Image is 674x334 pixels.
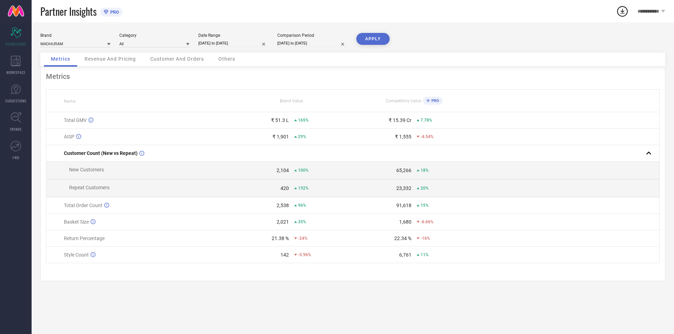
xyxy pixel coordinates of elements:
[277,40,348,47] input: Select comparison period
[150,56,204,62] span: Customer And Orders
[277,203,289,208] div: 2,538
[85,56,136,62] span: Revenue And Pricing
[298,219,306,224] span: 35%
[64,99,75,104] span: Name
[421,134,434,139] span: -4.54%
[356,33,390,45] button: APPLY
[396,203,411,208] div: 91,618
[64,219,89,225] span: Basket Size
[421,168,429,173] span: 18%
[389,117,411,123] div: ₹ 15.39 Cr
[421,186,429,191] span: 20%
[421,203,429,208] span: 15%
[298,236,308,241] span: -24%
[421,118,432,123] span: 7.78%
[277,219,289,225] div: 2,021
[396,168,411,173] div: 65,266
[198,33,269,38] div: Date Range
[119,33,190,38] div: Category
[272,236,289,241] div: 21.38 %
[298,168,309,173] span: 100%
[298,186,309,191] span: 192%
[40,4,97,19] span: Partner Insights
[69,185,110,190] span: Repeat Customers
[46,72,660,81] div: Metrics
[277,168,289,173] div: 2,104
[298,203,306,208] span: 96%
[298,134,306,139] span: 29%
[271,117,289,123] div: ₹ 51.3 L
[64,252,89,258] span: Style Count
[13,155,19,160] span: FWD
[64,150,138,156] span: Customer Count (New vs Repeat)
[280,185,289,191] div: 420
[218,56,235,62] span: Others
[40,33,111,38] div: Brand
[5,98,27,103] span: SUGGESTIONS
[51,56,70,62] span: Metrics
[64,203,103,208] span: Total Order Count
[198,40,269,47] input: Select date range
[298,118,309,123] span: 165%
[616,5,629,18] div: Open download list
[6,41,26,47] span: SCORECARDS
[64,134,74,139] span: AISP
[399,219,411,225] div: 1,680
[69,167,104,172] span: New Customers
[399,252,411,258] div: 6,761
[272,134,289,139] div: ₹ 1,901
[395,134,411,139] div: ₹ 1,555
[280,252,289,258] div: 142
[386,98,421,103] span: Competitors Value
[10,127,22,132] span: TRENDS
[64,117,87,123] span: Total GMV
[280,98,303,103] span: Brand Value
[421,252,429,257] span: 11%
[394,236,411,241] div: 22.34 %
[298,252,311,257] span: -5.96%
[108,9,119,15] span: PRO
[430,98,439,103] span: PRO
[396,185,411,191] div: 23,332
[64,236,105,241] span: Return Percentage
[421,236,430,241] span: -16%
[6,70,26,75] span: WORKSPACE
[277,33,348,38] div: Comparison Period
[421,219,434,224] span: -6.66%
